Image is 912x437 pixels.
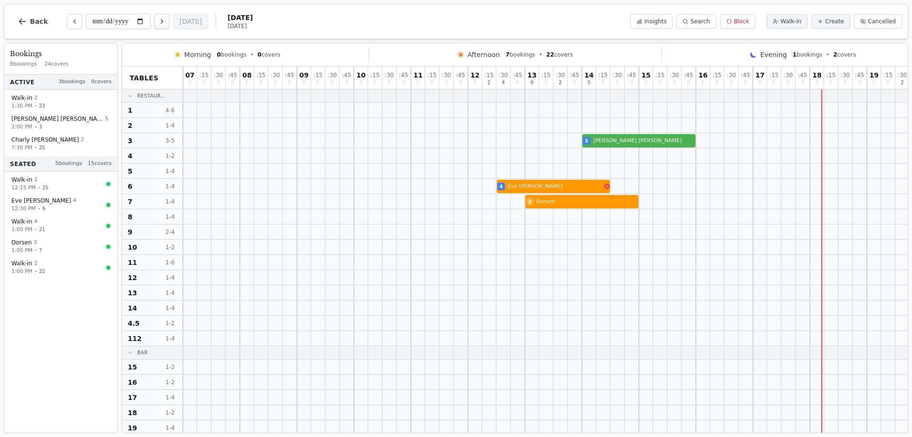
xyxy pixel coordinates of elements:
[630,14,673,29] button: Insights
[159,228,181,236] span: 2 - 4
[34,247,37,254] span: •
[159,424,181,432] span: 1 - 4
[214,72,223,78] span: : 30
[513,72,522,78] span: : 45
[816,80,818,85] span: 0
[869,72,878,78] span: 19
[299,72,308,78] span: 09
[755,72,764,78] span: 17
[484,72,494,78] span: : 15
[38,184,40,191] span: •
[570,72,579,78] span: : 45
[402,80,405,85] span: 0
[727,72,736,78] span: : 30
[159,274,181,282] span: 1 - 4
[10,78,35,86] span: Active
[6,133,115,155] button: Charly [PERSON_NAME]27:30 PM•25
[825,18,844,25] span: Create
[417,80,419,85] span: 0
[544,80,547,85] span: 0
[6,194,115,216] button: Eve [PERSON_NAME]412:30 PM•6
[658,80,661,85] span: 0
[855,72,864,78] span: : 45
[459,80,462,85] span: 0
[6,173,115,195] button: Walk-in 212:15 PM•25
[189,80,191,85] span: 0
[11,184,36,192] span: 12:15 PM
[159,379,181,386] span: 1 - 2
[42,184,48,191] span: 25
[546,51,554,58] span: 22
[159,320,181,327] span: 1 - 2
[34,123,37,130] span: •
[184,50,211,59] span: Morning
[413,72,422,78] span: 11
[373,80,376,85] span: 0
[128,182,133,191] span: 6
[105,115,108,123] span: 5
[128,151,133,161] span: 4
[826,51,829,58] span: •
[584,72,593,78] span: 14
[128,258,137,267] span: 11
[442,72,451,78] span: : 30
[500,183,503,190] span: 4
[316,80,319,85] span: 0
[793,51,797,58] span: 1
[42,205,45,212] span: 6
[645,80,647,85] span: 0
[854,14,902,29] button: Cancelled
[546,51,573,58] span: covers
[128,393,137,402] span: 17
[257,51,280,58] span: covers
[39,102,45,109] span: 23
[456,72,465,78] span: : 45
[202,80,205,85] span: 0
[499,72,508,78] span: : 30
[772,80,775,85] span: 0
[502,80,504,85] span: 4
[34,144,37,151] span: •
[712,72,722,78] span: : 15
[128,243,137,252] span: 10
[559,80,561,85] span: 2
[508,183,602,191] span: Eve [PERSON_NAME]
[780,18,801,25] span: Walk-in
[159,213,181,221] span: 1 - 4
[829,80,832,85] span: 0
[730,80,732,85] span: 0
[687,80,690,85] span: 0
[34,176,38,184] span: 2
[858,80,861,85] span: 0
[536,198,638,206] span: Dorsen
[715,80,718,85] span: 0
[734,18,749,25] span: Block
[11,204,36,213] span: 12:30 PM
[39,144,45,151] span: 25
[159,137,181,145] span: 3 - 5
[39,226,45,233] span: 21
[173,14,208,29] button: [DATE]
[128,106,133,115] span: 1
[58,78,85,86] span: 3 bookings
[128,334,142,343] span: 112
[217,80,219,85] span: 0
[285,72,294,78] span: : 45
[30,18,48,25] span: Back
[159,335,181,342] span: 1 - 4
[128,303,137,313] span: 14
[159,107,181,114] span: 4 - 6
[259,80,262,85] span: 0
[11,218,32,225] span: Walk-in
[844,80,846,85] span: 0
[11,136,79,144] span: Charly [PERSON_NAME]
[159,183,181,190] span: 1 - 4
[6,112,115,134] button: [PERSON_NAME] [PERSON_NAME]52:00 PM•3
[130,73,159,83] span: Tables
[613,72,622,78] span: : 30
[470,72,479,78] span: 12
[303,80,305,85] span: 0
[826,72,836,78] span: : 15
[676,14,716,29] button: Search
[901,80,903,85] span: 2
